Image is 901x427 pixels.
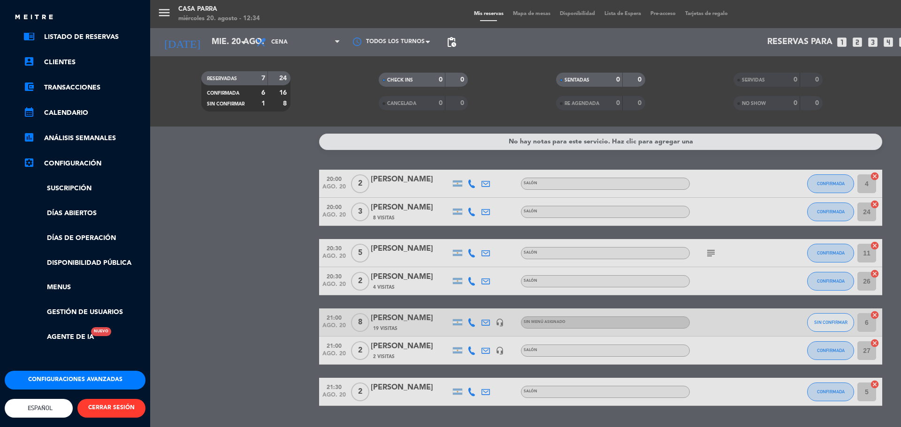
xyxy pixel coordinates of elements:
a: assessmentANÁLISIS SEMANALES [23,133,145,144]
img: MEITRE [14,14,54,21]
i: account_box [23,56,35,67]
a: Agente de IANuevo [23,332,94,343]
i: calendar_month [23,106,35,118]
a: calendar_monthCalendario [23,107,145,119]
a: Menus [23,282,145,293]
a: Días de Operación [23,233,145,244]
div: Nuevo [91,327,111,336]
a: Gestión de usuarios [23,307,145,318]
span: Español [25,405,53,412]
a: chrome_reader_modeListado de Reservas [23,31,145,43]
i: settings_applications [23,157,35,168]
i: account_balance_wallet [23,81,35,92]
span: pending_actions [446,37,457,48]
a: Días abiertos [23,208,145,219]
a: account_boxClientes [23,57,145,68]
i: assessment [23,132,35,143]
a: Disponibilidad pública [23,258,145,269]
i: chrome_reader_mode [23,30,35,42]
a: Suscripción [23,183,145,194]
a: Configuración [23,158,145,169]
a: account_balance_walletTransacciones [23,82,145,93]
button: Configuraciones avanzadas [5,371,145,390]
button: CERRAR SESIÓN [77,399,145,418]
